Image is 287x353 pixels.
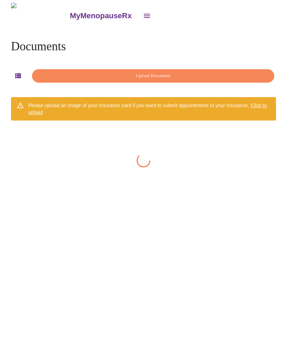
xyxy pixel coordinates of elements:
img: MyMenopauseRx Logo [11,3,69,29]
button: open drawer [139,8,155,24]
a: MyMenopauseRx [69,4,138,28]
button: Upload Document [32,69,274,83]
span: Upload Document [40,72,266,80]
h4: Documents [11,40,66,53]
div: Please upload an image of your insurance card if you want to submit appointments to your insurance. [28,99,270,118]
button: Switch to list view [11,69,25,83]
h3: MyMenopauseRx [70,11,132,20]
span: Click to upload [28,103,267,115]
